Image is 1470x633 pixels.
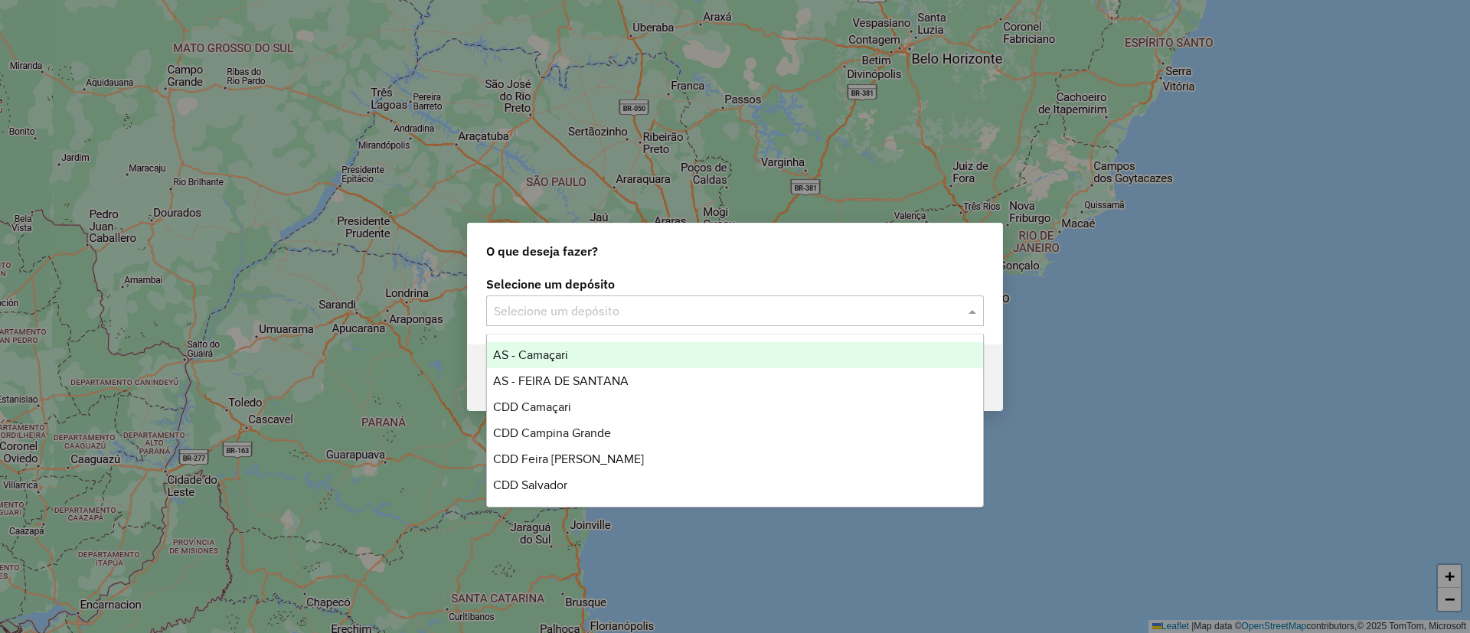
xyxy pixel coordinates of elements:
span: CDD Salvador [493,478,567,491]
span: O que deseja fazer? [486,242,598,260]
label: Selecione um depósito [486,275,984,293]
span: CDD Camaçari [493,400,571,413]
span: CDD Campina Grande [493,426,611,439]
ng-dropdown-panel: Options list [486,334,984,507]
span: AS - Camaçari [493,348,568,361]
span: CDD Feira [PERSON_NAME] [493,452,644,465]
span: AS - FEIRA DE SANTANA [493,374,629,387]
